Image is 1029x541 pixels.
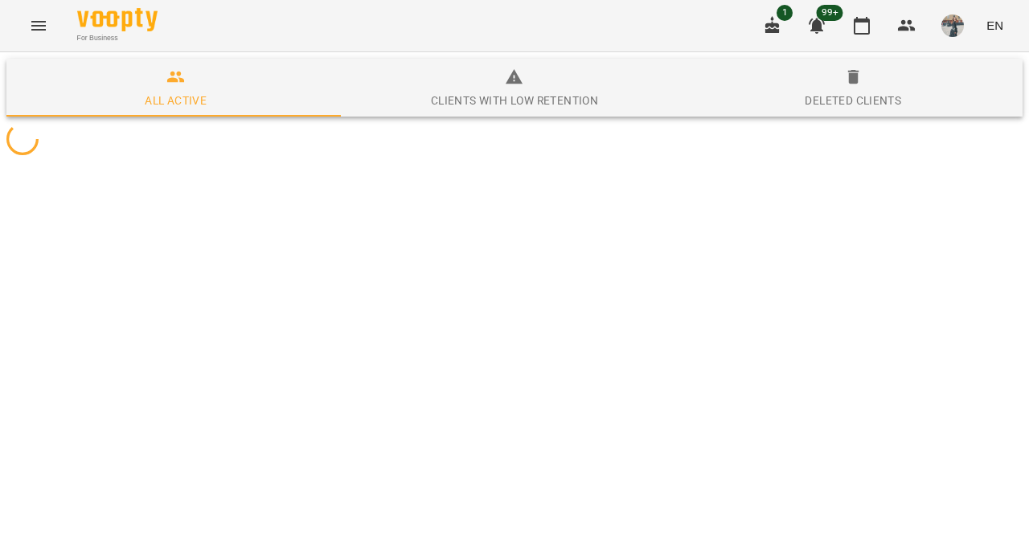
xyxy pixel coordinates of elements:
[941,14,964,37] img: 1de154b3173ed78b8959c7a2fc753f2d.jpeg
[19,6,58,45] button: Menu
[805,91,901,110] div: Deleted clients
[986,17,1003,34] span: EN
[777,5,793,21] span: 1
[145,91,207,110] div: All active
[431,91,598,110] div: Clients with low retention
[77,8,158,31] img: Voopty Logo
[817,5,843,21] span: 99+
[980,10,1010,40] button: EN
[77,33,158,43] span: For Business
